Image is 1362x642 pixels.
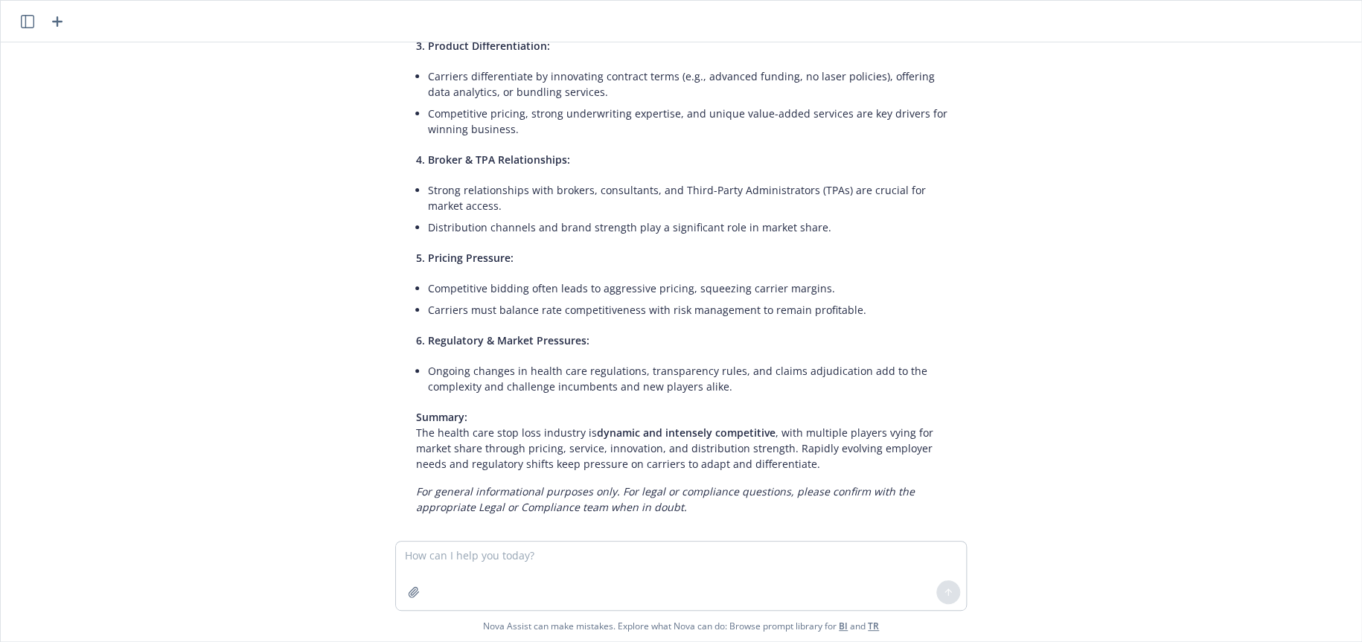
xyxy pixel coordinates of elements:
li: Competitive pricing, strong underwriting expertise, and unique value-added services are key drive... [428,103,958,140]
span: 5. Pricing Pressure: [416,251,514,265]
p: The health care stop loss industry is , with multiple players vying for market share through pric... [416,409,958,472]
em: For general informational purposes only. For legal or compliance questions, please confirm with t... [416,484,915,514]
li: Carriers must balance rate competitiveness with risk management to remain profitable. [428,299,958,321]
span: 6. Regulatory & Market Pressures: [416,333,589,347]
li: Competitive bidding often leads to aggressive pricing, squeezing carrier margins. [428,277,958,299]
span: dynamic and intensely competitive [597,426,776,440]
a: BI [839,620,848,632]
span: Nova Assist can make mistakes. Explore what Nova can do: Browse prompt library for and [483,611,879,641]
span: Summary: [416,410,467,424]
li: Carriers differentiate by innovating contract terms (e.g., advanced funding, no laser policies), ... [428,65,958,103]
li: Ongoing changes in health care regulations, transparency rules, and claims adjudication add to th... [428,360,958,397]
a: TR [868,620,879,632]
li: Strong relationships with brokers, consultants, and Third-Party Administrators (TPAs) are crucial... [428,179,958,216]
li: Distribution channels and brand strength play a significant role in market share. [428,216,958,238]
span: 4. Broker & TPA Relationships: [416,153,570,167]
span: 3. Product Differentiation: [416,39,550,53]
